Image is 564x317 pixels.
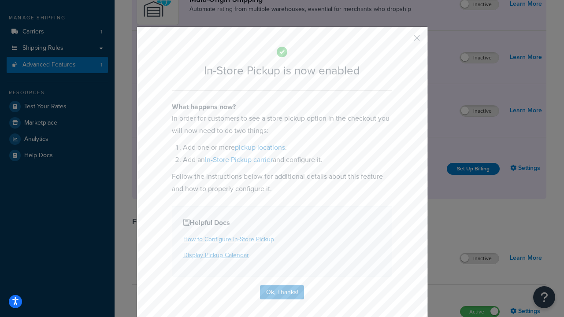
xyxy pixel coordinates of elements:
[172,64,392,77] h2: In-Store Pickup is now enabled
[183,217,381,228] h4: Helpful Docs
[172,112,392,137] p: In order for customers to see a store pickup option in the checkout you will now need to do two t...
[260,285,304,299] button: Ok, Thanks!
[235,142,285,152] a: pickup locations
[172,170,392,195] p: Follow the instructions below for additional details about this feature and how to properly confi...
[183,235,274,244] a: How to Configure In-Store Pickup
[183,251,249,260] a: Display Pickup Calendar
[205,155,273,165] a: In-Store Pickup carrier
[172,102,392,112] h4: What happens now?
[183,154,392,166] li: Add an and configure it.
[183,141,392,154] li: Add one or more .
